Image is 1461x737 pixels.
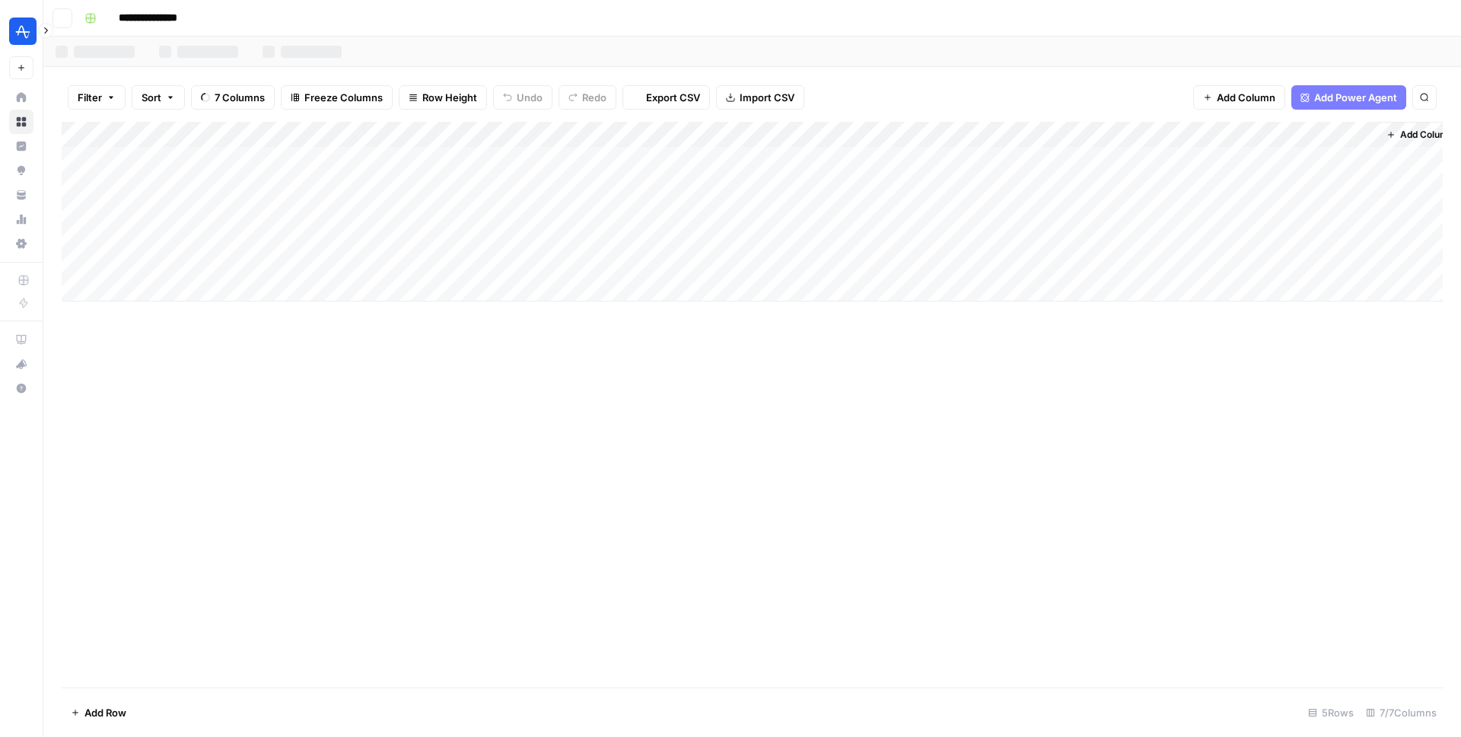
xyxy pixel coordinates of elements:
button: Add Power Agent [1291,85,1406,110]
button: Redo [559,85,616,110]
span: Add Power Agent [1314,90,1397,105]
span: Export CSV [646,90,700,105]
a: Settings [9,231,33,256]
a: Your Data [9,183,33,207]
a: AirOps Academy [9,327,33,352]
button: Freeze Columns [281,85,393,110]
a: Opportunities [9,158,33,183]
button: Add Column [1193,85,1285,110]
div: 5 Rows [1302,700,1360,725]
button: Add Column [1380,125,1459,145]
a: Usage [9,207,33,231]
span: Filter [78,90,102,105]
div: 7/7 Columns [1360,700,1443,725]
span: Import CSV [740,90,794,105]
button: What's new? [9,352,33,376]
button: Filter [68,85,126,110]
a: Insights [9,134,33,158]
button: Workspace: Amplitude [9,12,33,50]
span: Add Column [1217,90,1275,105]
button: Help + Support [9,376,33,400]
a: Home [9,85,33,110]
button: Import CSV [716,85,804,110]
span: Add Column [1400,128,1453,142]
span: Add Row [84,705,126,720]
button: Sort [132,85,185,110]
span: Freeze Columns [304,90,383,105]
button: Row Height [399,85,487,110]
a: Browse [9,110,33,134]
button: Undo [493,85,552,110]
button: Export CSV [622,85,710,110]
img: Amplitude Logo [9,18,37,45]
button: 7 Columns [191,85,275,110]
button: Add Row [62,700,135,725]
span: Sort [142,90,161,105]
span: Redo [582,90,606,105]
span: Undo [517,90,543,105]
div: What's new? [10,353,33,375]
span: Row Height [422,90,477,105]
span: 7 Columns [215,90,265,105]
